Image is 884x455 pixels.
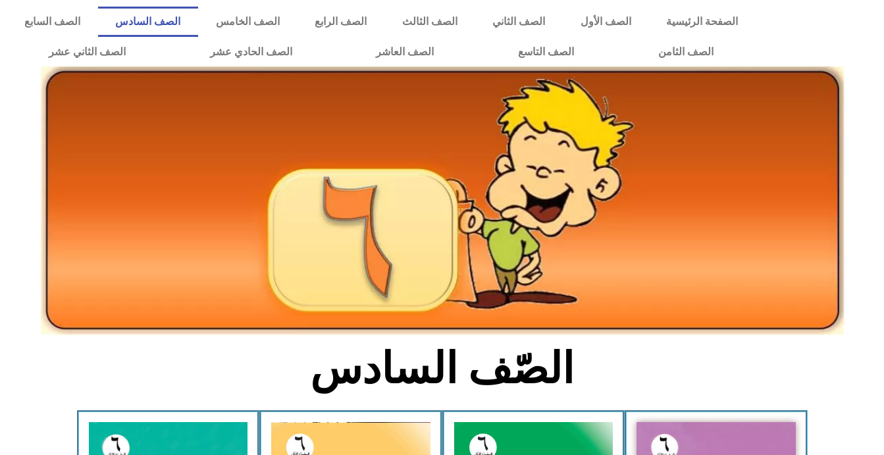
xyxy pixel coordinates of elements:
[168,37,334,67] a: الصف الحادي عشر
[476,37,616,67] a: الصف التاسع
[297,7,384,37] a: الصف الرابع
[198,7,297,37] a: الصف الخامس
[224,343,660,394] h2: الصّف السادس
[648,7,755,37] a: الصفحة الرئيسية
[475,7,562,37] a: الصف الثاني
[616,37,756,67] a: الصف الثامن
[563,7,648,37] a: الصف الأول
[7,7,97,37] a: الصف السابع
[334,37,476,67] a: الصف العاشر
[7,37,168,67] a: الصف الثاني عشر
[384,7,475,37] a: الصف الثالث
[98,7,198,37] a: الصف السادس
